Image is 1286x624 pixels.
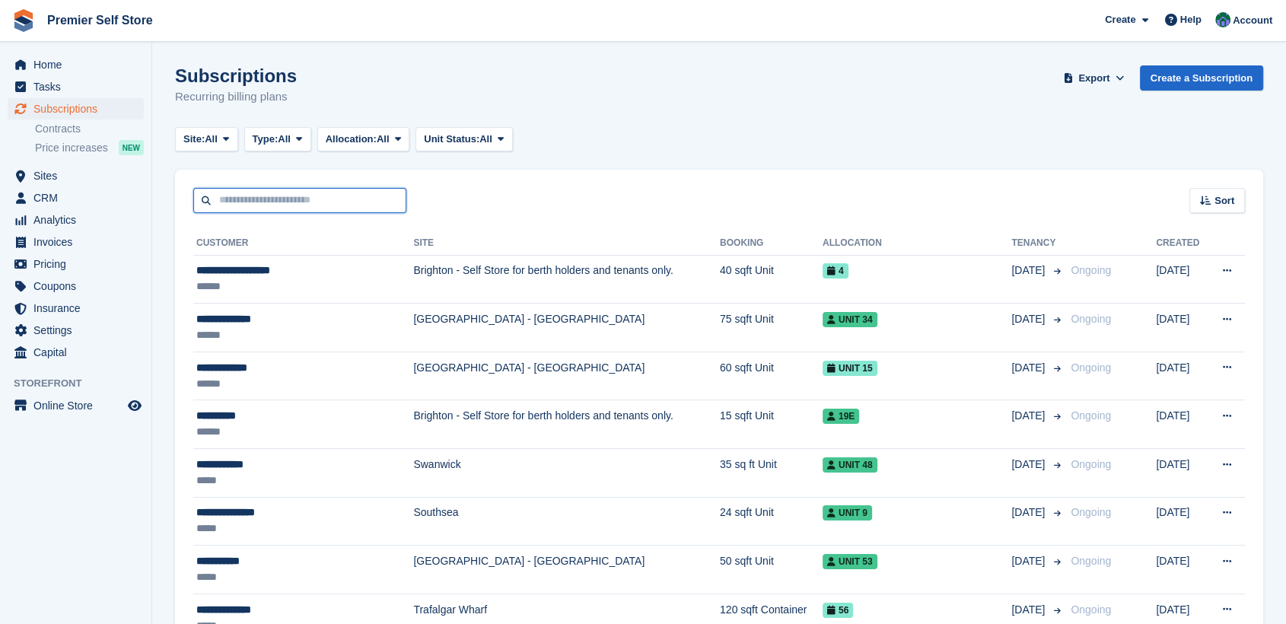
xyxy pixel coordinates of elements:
td: [GEOGRAPHIC_DATA] - [GEOGRAPHIC_DATA] [413,546,720,594]
td: [DATE] [1156,546,1207,594]
img: Jo Granger [1215,12,1230,27]
span: Price increases [35,141,108,155]
span: Tasks [33,76,125,97]
span: [DATE] [1011,553,1048,569]
span: Insurance [33,298,125,319]
span: Sites [33,165,125,186]
th: Customer [193,231,413,256]
td: [DATE] [1156,400,1207,449]
span: 4 [823,263,848,279]
span: Storefront [14,376,151,391]
th: Allocation [823,231,1011,256]
span: All [278,132,291,147]
span: Ongoing [1071,361,1111,374]
th: Site [413,231,720,256]
span: Pricing [33,253,125,275]
span: Invoices [33,231,125,253]
span: Unit 9 [823,505,872,521]
span: Unit Status: [424,132,479,147]
button: Type: All [244,127,311,152]
span: Account [1233,13,1272,28]
span: Help [1180,12,1202,27]
span: Coupons [33,275,125,297]
td: [GEOGRAPHIC_DATA] - [GEOGRAPHIC_DATA] [413,352,720,400]
span: Ongoing [1071,409,1111,422]
th: Booking [720,231,823,256]
td: 35 sq ft Unit [720,449,823,498]
span: Unit 34 [823,312,877,327]
th: Tenancy [1011,231,1065,256]
button: Site: All [175,127,238,152]
h1: Subscriptions [175,65,297,86]
img: stora-icon-8386f47178a22dfd0bd8f6a31ec36ba5ce8667c1dd55bd0f319d3a0aa187defe.svg [12,9,35,32]
td: [DATE] [1156,304,1207,352]
td: 50 sqft Unit [720,546,823,594]
td: 24 sqft Unit [720,497,823,546]
a: Contracts [35,122,144,136]
span: All [377,132,390,147]
a: menu [8,54,144,75]
span: Ongoing [1071,313,1111,325]
div: NEW [119,140,144,155]
span: Export [1078,71,1109,86]
a: menu [8,76,144,97]
span: [DATE] [1011,263,1048,279]
a: menu [8,98,144,119]
span: CRM [33,187,125,209]
a: Premier Self Store [41,8,159,33]
span: [DATE] [1011,408,1048,424]
a: menu [8,298,144,319]
td: Brighton - Self Store for berth holders and tenants only. [413,255,720,304]
td: Brighton - Self Store for berth holders and tenants only. [413,400,720,449]
span: Ongoing [1071,264,1111,276]
span: [DATE] [1011,360,1048,376]
a: menu [8,209,144,231]
span: Ongoing [1071,458,1111,470]
span: Analytics [33,209,125,231]
td: [DATE] [1156,449,1207,498]
span: Site: [183,132,205,147]
td: [DATE] [1156,497,1207,546]
p: Recurring billing plans [175,88,297,106]
a: menu [8,165,144,186]
a: menu [8,187,144,209]
a: Create a Subscription [1140,65,1263,91]
span: All [205,132,218,147]
td: [GEOGRAPHIC_DATA] - [GEOGRAPHIC_DATA] [413,304,720,352]
span: Unit 48 [823,457,877,473]
span: [DATE] [1011,311,1048,327]
button: Unit Status: All [415,127,512,152]
a: menu [8,342,144,363]
a: menu [8,231,144,253]
a: menu [8,320,144,341]
span: [DATE] [1011,602,1048,618]
span: Settings [33,320,125,341]
td: [DATE] [1156,255,1207,304]
td: 75 sqft Unit [720,304,823,352]
span: Home [33,54,125,75]
a: menu [8,253,144,275]
th: Created [1156,231,1207,256]
a: menu [8,395,144,416]
span: Unit 15 [823,361,877,376]
a: menu [8,275,144,297]
span: Online Store [33,395,125,416]
span: [DATE] [1011,457,1048,473]
button: Allocation: All [317,127,410,152]
a: Preview store [126,396,144,415]
span: Allocation: [326,132,377,147]
span: All [479,132,492,147]
td: Swanwick [413,449,720,498]
span: Ongoing [1071,506,1111,518]
td: 60 sqft Unit [720,352,823,400]
span: 19E [823,409,859,424]
span: Sort [1214,193,1234,209]
a: Price increases NEW [35,139,144,156]
span: Subscriptions [33,98,125,119]
span: [DATE] [1011,505,1048,521]
span: Ongoing [1071,603,1111,616]
span: Ongoing [1071,555,1111,567]
span: Capital [33,342,125,363]
span: Create [1105,12,1135,27]
span: 56 [823,603,853,618]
